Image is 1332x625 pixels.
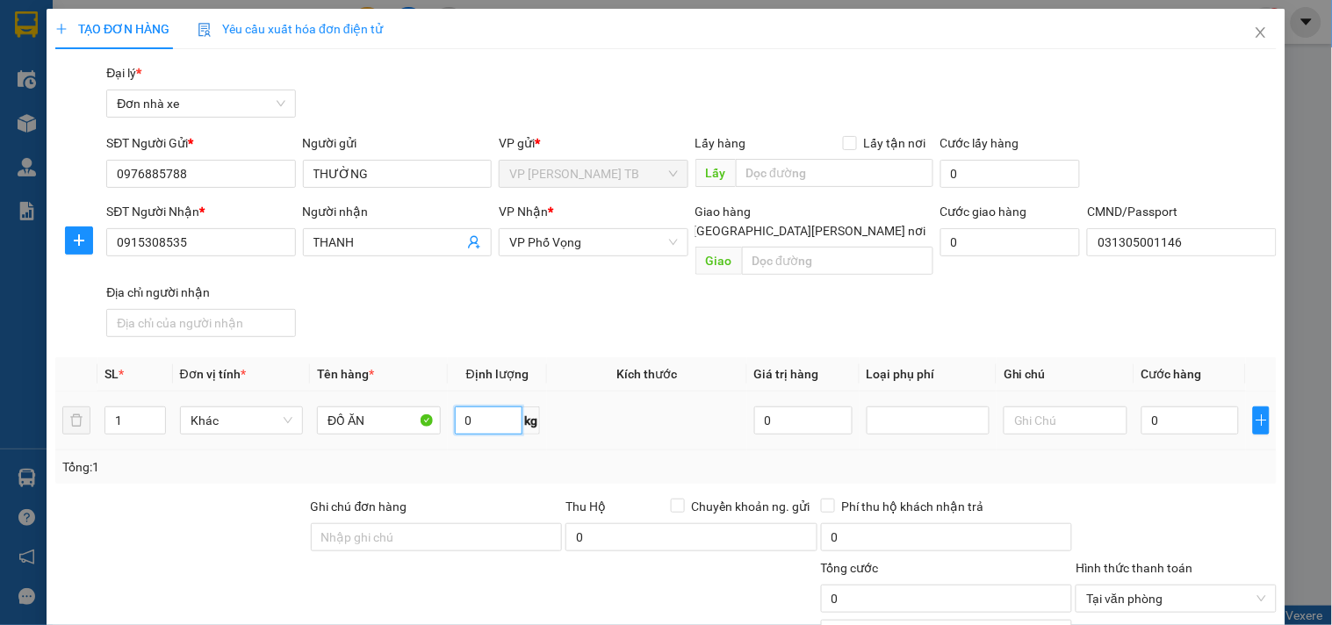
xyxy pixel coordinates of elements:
input: Cước giao hàng [940,228,1081,256]
span: Giá trị hàng [754,367,819,381]
span: Phí thu hộ khách nhận trả [835,497,991,516]
div: SĐT Người Gửi [106,133,295,153]
label: Cước giao hàng [940,205,1027,219]
button: plus [1253,406,1269,435]
span: Yêu cầu xuất hóa đơn điện tử [198,22,383,36]
span: user-add [467,235,481,249]
div: SĐT Người Nhận [106,202,295,221]
li: Số 10 ngõ 15 Ngọc Hồi, [PERSON_NAME], [GEOGRAPHIC_DATA] [164,43,734,65]
span: Đơn vị tính [180,367,246,381]
span: plus [1254,413,1268,427]
label: Hình thức thanh toán [1076,561,1192,575]
input: Ghi Chú [1004,406,1127,435]
div: Địa chỉ người nhận [106,283,295,302]
input: 0 [754,406,853,435]
span: Tên hàng [317,367,374,381]
span: Định lượng [466,367,529,381]
input: VD: Bàn, Ghế [317,406,440,435]
span: Chuyển khoản ng. gửi [685,497,817,516]
span: close [1254,25,1268,40]
span: TẠO ĐƠN HÀNG [55,22,169,36]
span: VP Nhận [499,205,548,219]
div: VP gửi [499,133,688,153]
span: Đơn nhà xe [117,90,284,117]
img: logo.jpg [22,22,110,110]
span: Giao [695,247,742,275]
b: GỬI : VP [PERSON_NAME] TB [22,127,342,156]
span: Lấy hàng [695,136,746,150]
span: plus [66,233,92,248]
span: Lấy [695,159,736,187]
div: Tổng: 1 [62,457,515,477]
span: Lấy tận nơi [857,133,933,153]
button: delete [62,406,90,435]
button: Close [1236,9,1285,58]
span: SL [104,367,119,381]
span: kg [522,406,540,435]
input: Cước lấy hàng [940,160,1081,188]
span: Tổng cước [821,561,879,575]
input: Dọc đường [742,247,933,275]
span: Đại lý [106,66,141,80]
div: CMND/Passport [1087,202,1276,221]
span: VP Phố Vọng [509,229,677,255]
span: Khác [191,407,292,434]
div: Người gửi [303,133,492,153]
div: Người nhận [303,202,492,221]
span: Kích thước [616,367,677,381]
label: Cước lấy hàng [940,136,1019,150]
th: Ghi chú [997,357,1134,392]
input: Ghi chú đơn hàng [311,523,563,551]
span: Giao hàng [695,205,752,219]
input: Dọc đường [736,159,933,187]
input: Địa chỉ của người nhận [106,309,295,337]
span: VP Trần Phú TB [509,161,677,187]
span: [GEOGRAPHIC_DATA][PERSON_NAME] nơi [687,221,933,241]
span: Tại văn phòng [1086,585,1265,612]
span: Cước hàng [1141,367,1202,381]
span: plus [55,23,68,35]
button: plus [65,226,93,255]
li: Hotline: 19001155 [164,65,734,87]
th: Loại phụ phí [860,357,997,392]
span: Thu Hộ [565,499,606,514]
label: Ghi chú đơn hàng [311,499,407,514]
img: icon [198,23,212,37]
